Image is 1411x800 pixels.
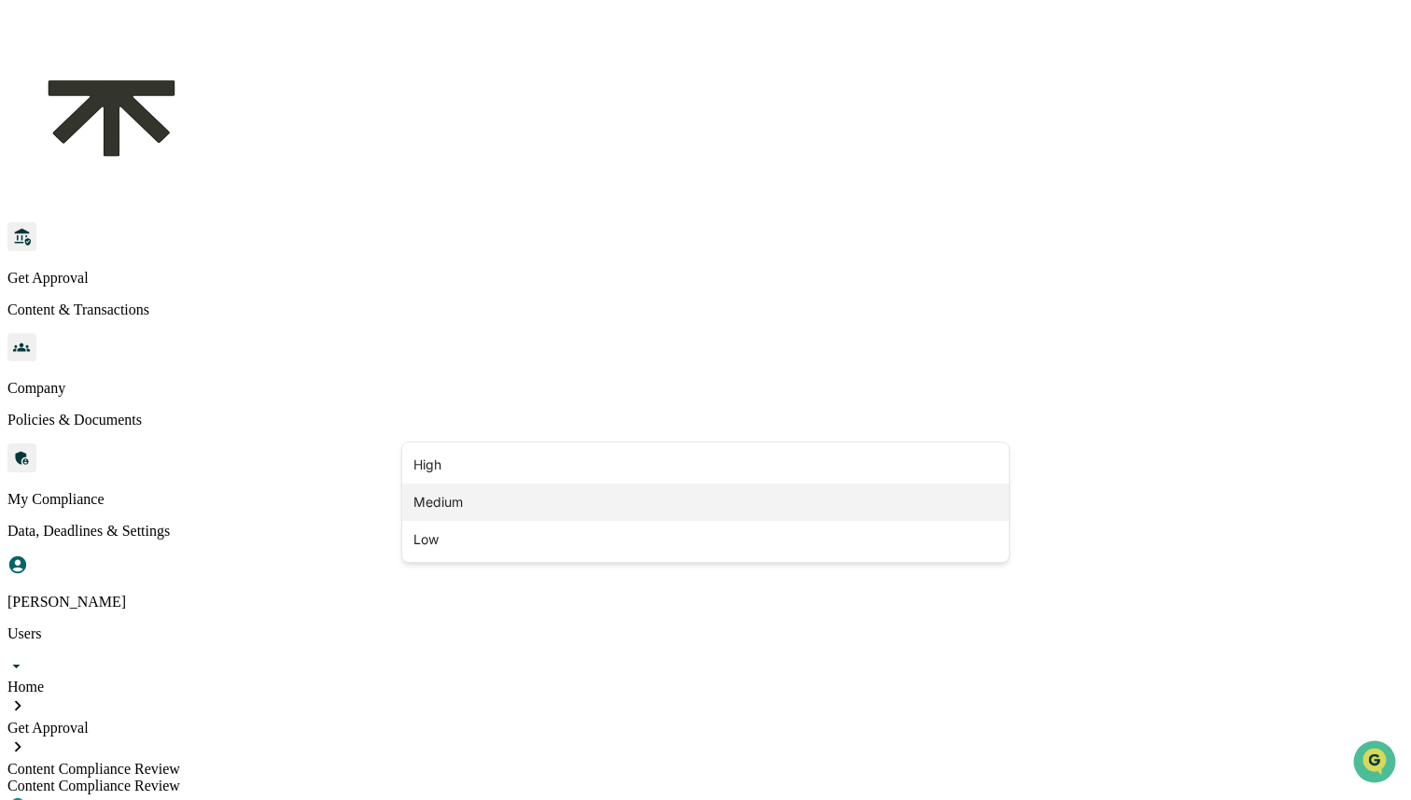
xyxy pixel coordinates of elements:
div: 🗄️ [135,333,150,348]
a: Powered byPylon [132,412,226,427]
img: Cameron Burns [19,236,49,266]
a: 🔎Data Lookup [11,359,125,393]
div: We're available if you need us! [84,161,257,176]
div: 🔎 [19,369,34,384]
div: Low [402,521,1009,558]
span: [DATE] [165,254,203,269]
img: 1746055101610-c473b297-6a78-478c-a979-82029cc54cd1 [19,143,52,176]
img: 4531339965365_218c74b014194aa58b9b_72.jpg [39,143,73,176]
span: • [155,254,161,269]
button: See all [289,204,340,226]
div: 🖐️ [19,333,34,348]
span: Attestations [154,331,231,350]
div: Get Approval [7,720,1404,737]
a: 🗄️Attestations [128,324,239,358]
p: Company [7,380,1404,397]
div: Medium [402,484,1009,521]
img: 1746055101610-c473b297-6a78-478c-a979-82029cc54cd1 [37,255,52,270]
p: How can we help? [19,39,340,69]
p: Policies & Documents [7,412,1404,428]
span: Preclearance [37,331,120,350]
p: Users [7,625,1404,642]
a: 🖐️Preclearance [11,324,128,358]
div: Content Compliance Review [7,761,1404,778]
span: [PERSON_NAME] [58,254,151,269]
img: logo [7,7,216,218]
p: My Compliance [7,491,1404,508]
p: Get Approval [7,270,1404,287]
p: Data, Deadlines & Settings [7,523,1404,540]
p: [PERSON_NAME] [7,594,1404,611]
button: Start new chat [317,148,340,171]
iframe: Open customer support [1351,738,1402,789]
div: High [402,446,1009,484]
span: Data Lookup [37,367,118,386]
div: Start new chat [84,143,306,161]
p: Content & Transactions [7,302,1404,318]
div: Home [7,679,1404,695]
div: Past conversations [19,207,125,222]
div: Content Compliance Review [7,778,1404,794]
span: Pylon [186,413,226,427]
